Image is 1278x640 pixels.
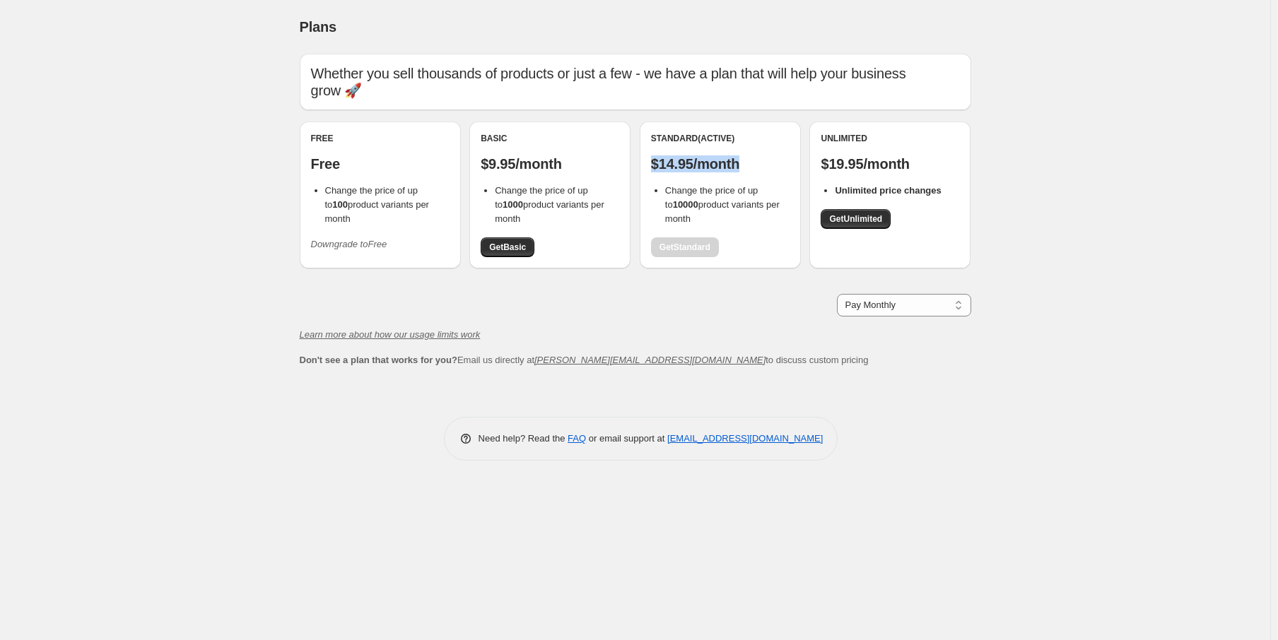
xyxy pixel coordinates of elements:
[821,155,959,172] p: $19.95/month
[665,185,780,224] span: Change the price of up to product variants per month
[479,433,568,444] span: Need help? Read the
[300,355,869,365] span: Email us directly at to discuss custom pricing
[481,133,619,144] div: Basic
[325,185,429,224] span: Change the price of up to product variants per month
[534,355,766,365] a: [PERSON_NAME][EMAIL_ADDRESS][DOMAIN_NAME]
[300,19,336,35] span: Plans
[303,233,396,256] button: Downgrade toFree
[311,239,387,249] i: Downgrade to Free
[586,433,667,444] span: or email support at
[311,155,450,172] p: Free
[503,199,523,210] b: 1000
[821,133,959,144] div: Unlimited
[481,155,619,172] p: $9.95/month
[489,242,526,253] span: Get Basic
[332,199,348,210] b: 100
[495,185,604,224] span: Change the price of up to product variants per month
[667,433,823,444] a: [EMAIL_ADDRESS][DOMAIN_NAME]
[821,209,891,229] a: GetUnlimited
[481,237,534,257] a: GetBasic
[673,199,698,210] b: 10000
[311,65,960,99] p: Whether you sell thousands of products or just a few - we have a plan that will help your busines...
[568,433,586,444] a: FAQ
[835,185,941,196] b: Unlimited price changes
[311,133,450,144] div: Free
[300,355,457,365] b: Don't see a plan that works for you?
[651,155,790,172] p: $14.95/month
[651,133,790,144] div: Standard (Active)
[300,329,481,340] a: Learn more about how our usage limits work
[829,213,882,225] span: Get Unlimited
